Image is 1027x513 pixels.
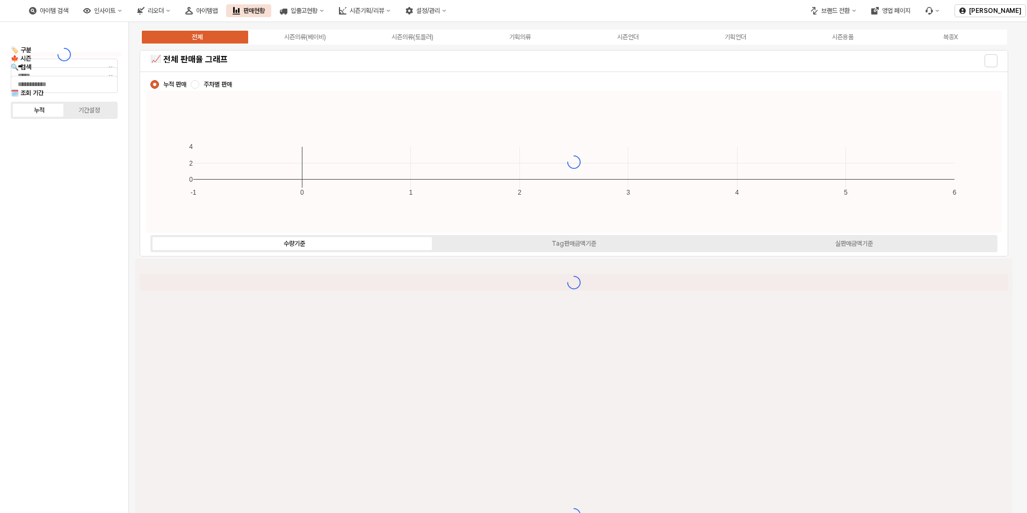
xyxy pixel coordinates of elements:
[725,33,746,41] div: 기획언더
[77,4,128,17] button: 인사이트
[78,106,100,114] div: 기간설정
[154,239,434,248] label: 수량기준
[23,4,75,17] button: 아이템 검색
[34,106,45,114] div: 누적
[789,32,896,42] label: 시즌용품
[416,7,440,15] div: 설정/관리
[251,32,358,42] label: 시즌의류(베이비)
[94,7,115,15] div: 인사이트
[291,7,317,15] div: 입출고현황
[392,33,433,41] div: 시즌의류(토들러)
[40,7,68,15] div: 아이템 검색
[832,33,854,41] div: 시즌용품
[196,7,218,15] div: 아이템맵
[273,4,330,17] button: 입출고현황
[11,46,31,54] span: 🏷️ 구분
[131,4,177,17] button: 리오더
[192,33,202,41] div: 전체
[574,32,682,42] label: 시즌언더
[919,4,946,17] div: 버그 제보 및 기능 개선 요청
[148,7,164,15] div: 리오더
[821,7,850,15] div: 브랜드 전환
[284,33,326,41] div: 시즌의류(베이비)
[284,240,305,247] div: 수량기준
[150,54,784,65] h5: 📈 전체 판매율 그래프
[835,240,873,247] div: 실판매금액기준
[466,32,574,42] label: 기획의류
[969,6,1021,15] p: [PERSON_NAME]
[163,80,186,89] span: 누적 판매
[804,4,863,17] button: 브랜드 전환
[11,89,44,97] span: 🗓️ 조회 기간
[985,54,997,67] button: 숨기다
[143,32,251,42] label: 전체
[15,105,64,115] label: 누적
[350,7,384,15] div: 시즌기획/리뷰
[714,239,994,248] label: 실판매금액기준
[399,4,453,17] button: 설정/관리
[943,33,958,41] div: 복종X
[11,63,31,71] span: 🔍 검색
[243,7,265,15] div: 판매현황
[509,33,531,41] div: 기획의류
[865,4,917,17] button: 영업 페이지
[617,33,639,41] div: 시즌언더
[64,105,114,115] label: 기간설정
[552,240,596,247] div: Tag판매금액기준
[359,32,466,42] label: 시즌의류(토들러)
[434,239,714,248] label: Tag판매금액기준
[204,80,232,89] span: 주차별 판매
[897,32,1004,42] label: 복종X
[954,4,1026,17] button: [PERSON_NAME]
[882,7,910,15] div: 영업 페이지
[226,4,271,17] button: 판매현황
[179,4,224,17] button: 아이템맵
[129,22,1027,513] main: 앱 프레임
[682,32,789,42] label: 기획언더
[332,4,397,17] button: 시즌기획/리뷰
